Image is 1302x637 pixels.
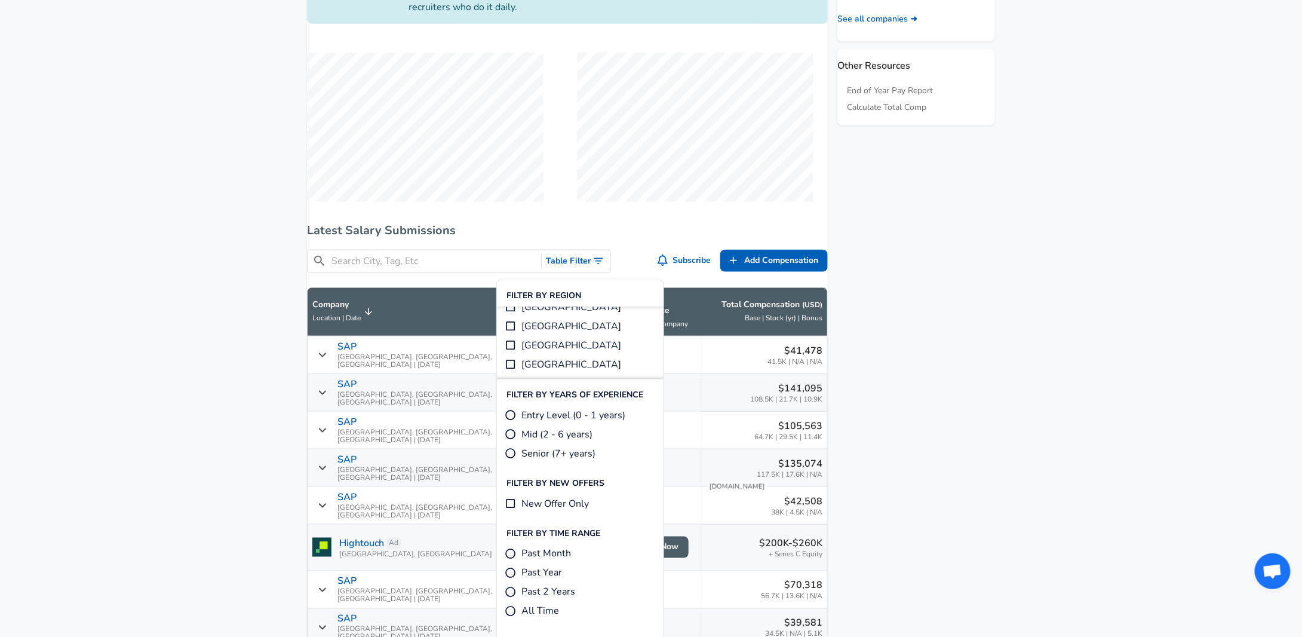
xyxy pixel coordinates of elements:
h6: Latest Salary Submissions [307,221,828,240]
span: [GEOGRAPHIC_DATA] [521,319,621,333]
span: Entry Level (0 - 1 years) [521,408,625,422]
p: Filter By Region [506,290,581,302]
span: 64.7K | 29.5K | 11.4K [754,433,822,441]
p: SAP [337,576,357,587]
span: Total Compensation (USD) Base | Stock (yr) | Bonus [706,299,822,325]
span: 56.7K | 13.6K | N/A [761,593,822,601]
a: See all companies ➜ [837,13,917,25]
p: SAP [337,454,357,465]
span: Add Compensation [744,253,818,268]
a: End of Year Pay Report [847,85,933,97]
span: All Time [521,604,559,618]
p: $39,581 [765,616,822,630]
p: Filter By Years Of Experience [506,389,643,401]
span: Past Year [521,566,562,580]
a: Hightouch [339,537,384,551]
a: Calculate Total Comp [847,102,926,114]
a: Add Compensation [720,250,828,272]
span: Location | Date [312,313,361,323]
button: Subscribe [655,250,716,272]
span: Base | Stock (yr) | Bonus [745,313,822,323]
span: [GEOGRAPHIC_DATA] [521,338,621,353]
p: Filter By New Offers [506,477,604,489]
p: Total Compensation [721,299,822,311]
img: hightouchlogo.png [312,538,331,557]
span: New Offer Only [521,497,589,511]
span: [GEOGRAPHIC_DATA], [GEOGRAPHIC_DATA] [339,551,492,559]
p: $141,095 [750,381,822,396]
p: $135,074 [757,457,822,471]
span: 41.5K | N/A | N/A [767,358,822,366]
span: + Series C Equity [769,551,822,559]
input: Search City, Tag, Etc [331,254,536,269]
span: 38K | 4.5K | N/A [771,509,822,516]
span: Senior (7+ years) [521,446,595,461]
p: $200K-$260K [759,537,822,551]
span: [GEOGRAPHIC_DATA], [GEOGRAPHIC_DATA], [GEOGRAPHIC_DATA] | [DATE] [337,588,508,604]
span: CompanyLocation | Date [312,299,376,325]
span: [GEOGRAPHIC_DATA] [521,300,621,314]
span: 108.5K | 21.7K | 10.9K [750,396,822,403]
span: [GEOGRAPHIC_DATA], [GEOGRAPHIC_DATA], [GEOGRAPHIC_DATA] | [DATE] [337,504,508,519]
a: Ad [386,538,401,549]
p: $105,563 [754,419,822,433]
span: Past Month [521,547,571,561]
span: Mid (2 - 6 years) [521,427,592,442]
p: $70,318 [761,578,822,593]
span: Past 2 Years [521,585,575,599]
p: SAP [337,492,357,503]
span: [GEOGRAPHIC_DATA], [GEOGRAPHIC_DATA], [GEOGRAPHIC_DATA] | [DATE] [337,391,508,406]
span: [GEOGRAPHIC_DATA], [GEOGRAPHIC_DATA], [GEOGRAPHIC_DATA] | [DATE] [337,353,508,369]
span: [GEOGRAPHIC_DATA] [521,357,621,372]
p: Company [312,299,361,311]
p: SAP [337,416,357,427]
p: SAP [337,614,357,624]
div: Open chat [1255,553,1291,589]
p: Other Resources [837,49,995,73]
span: [GEOGRAPHIC_DATA], [GEOGRAPHIC_DATA], [GEOGRAPHIC_DATA] | [DATE] [337,466,508,482]
p: $41,478 [767,344,822,358]
button: (USD) [802,300,822,310]
p: SAP [337,379,357,390]
span: 117.5K | 17.6K | N/A [757,471,822,479]
p: Filter By Time Range [506,528,600,540]
p: SAP [337,341,357,352]
span: [GEOGRAPHIC_DATA], [GEOGRAPHIC_DATA], [GEOGRAPHIC_DATA] | [DATE] [337,428,508,444]
button: Toggle Search Filters [542,250,610,272]
p: $42,508 [771,494,822,509]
